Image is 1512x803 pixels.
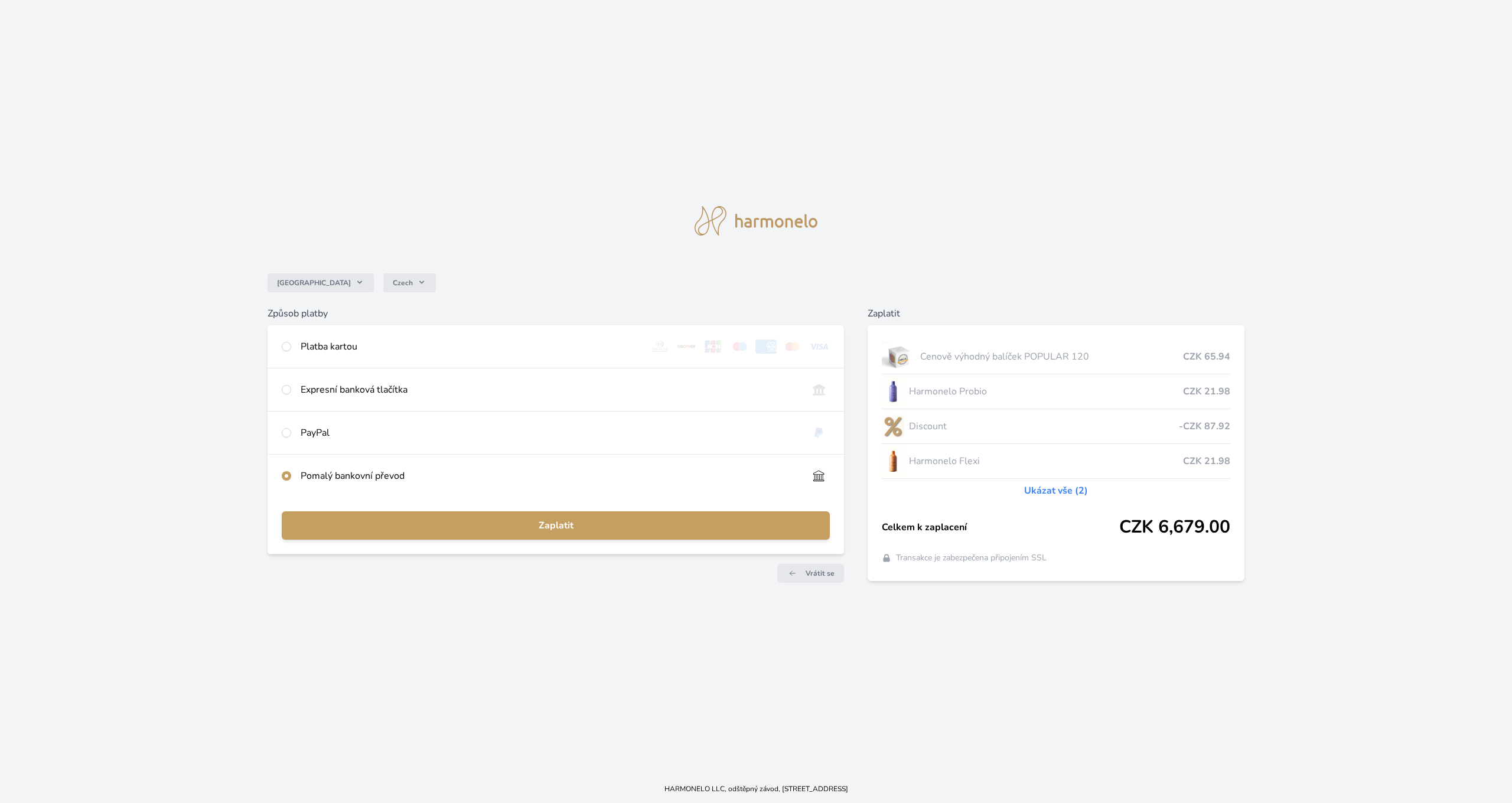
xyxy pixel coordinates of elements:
[777,564,844,583] a: Vrátit se
[808,426,830,440] img: paypal.svg
[676,340,698,354] img: discover.svg
[1183,384,1230,399] span: CZK 21.98
[393,278,413,288] span: Czech
[920,350,1183,364] span: Cenově výhodný balíček POPULAR 120
[729,340,751,354] img: maestro.svg
[808,340,830,354] img: visa.svg
[282,511,830,540] button: Zaplatit
[291,518,820,533] span: Zaplatit
[1183,350,1230,364] span: CZK 65.94
[909,419,1178,433] span: Discount
[755,340,777,354] img: amex.svg
[268,306,844,321] h6: Způsob platby
[808,383,830,397] img: onlineBanking_CZ.svg
[882,520,1119,534] span: Celkem k zaplacení
[383,273,436,292] button: Czech
[301,383,799,397] div: Expresní banková tlačítka
[1024,484,1088,498] a: Ukázat vše (2)
[882,412,904,441] img: discount-lo.png
[268,273,374,292] button: [GEOGRAPHIC_DATA]
[695,206,817,236] img: logo.svg
[301,340,640,354] div: Platba kartou
[781,340,803,354] img: mc.svg
[882,377,904,406] img: CLEAN_PROBIO_se_stinem_x-lo.jpg
[882,446,904,476] img: CLEAN_FLEXI_se_stinem_x-hi_(1)-lo.jpg
[882,342,915,371] img: popular.jpg
[277,278,351,288] span: [GEOGRAPHIC_DATA]
[868,306,1244,321] h6: Zaplatit
[896,552,1047,564] span: Transakce je zabezpečena připojením SSL
[909,384,1182,399] span: Harmonelo Probio
[702,340,724,354] img: jcb.svg
[301,469,799,483] div: Pomalý bankovní převod
[909,454,1182,468] span: Harmonelo Flexi
[1179,419,1230,433] span: -CZK 87.92
[649,340,671,354] img: diners.svg
[806,569,835,578] span: Vrátit se
[301,426,799,440] div: PayPal
[808,469,830,483] img: bankTransfer_IBAN.svg
[1119,517,1230,538] span: CZK 6,679.00
[1183,454,1230,468] span: CZK 21.98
